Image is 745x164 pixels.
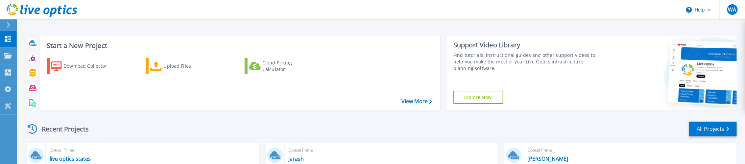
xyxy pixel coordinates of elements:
div: Find tutorials, instructional guides and other support videos to help you make the most of your L... [453,52,602,72]
a: Upload Files [146,58,219,74]
span: Optical Prime [50,147,255,154]
a: Jarash [289,155,304,162]
div: Support Video Library [453,41,602,49]
div: Cloud Pricing Calculator [262,59,315,73]
a: Download Collector [47,58,120,74]
span: Optical Prime [289,147,494,154]
div: Download Collector [63,59,116,73]
div: Recent Projects [25,121,98,137]
a: live optics states [50,155,91,162]
a: All Projects [689,122,737,136]
h3: Start a New Project [47,42,432,49]
a: [PERSON_NAME] [527,155,568,162]
a: Explore Now! [453,91,503,104]
a: Cloud Pricing Calculator [245,58,318,74]
span: Optical Prime [527,147,733,154]
a: View More [401,98,432,105]
span: WA [728,7,736,12]
div: Upload Files [164,59,216,73]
